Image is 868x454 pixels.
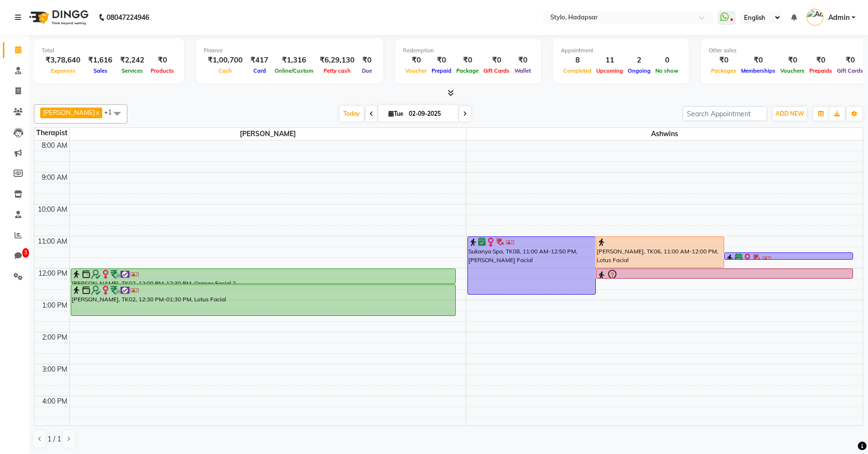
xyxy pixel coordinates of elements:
div: ₹0 [512,55,533,66]
span: Wallet [512,67,533,74]
span: [PERSON_NAME] [43,109,95,116]
div: ₹1,316 [272,55,316,66]
div: 8:00 AM [40,141,69,151]
span: Prepaid [429,67,454,74]
div: Therapist [34,128,69,138]
div: 1:00 PM [40,300,69,311]
span: Services [119,67,145,74]
span: Products [148,67,176,74]
div: ₹0 [709,55,739,66]
b: 08047224946 [107,4,149,31]
div: ₹1,00,700 [204,55,247,66]
span: Due [359,67,374,74]
div: ₹0 [403,55,429,66]
span: Ongoing [625,67,653,74]
div: ₹2,242 [116,55,148,66]
input: Search Appointment [682,106,767,121]
span: Package [454,67,481,74]
span: 3 [22,248,29,258]
span: Admin [828,13,850,23]
div: 11 [594,55,625,66]
div: [PERSON_NAME], TK02, 12:30 PM-01:30 PM, Lotus Facial [71,285,456,315]
div: ₹0 [429,55,454,66]
a: 3 [3,248,26,264]
span: Upcoming [594,67,625,74]
span: Gift Cards [835,67,866,74]
div: 9:00 AM [40,172,69,183]
div: ₹0 [481,55,512,66]
span: Today [340,106,364,121]
div: 0 [653,55,681,66]
div: ₹3,78,640 [42,55,84,66]
span: [PERSON_NAME] [70,128,466,140]
div: 3:00 PM [40,364,69,375]
div: 10:00 AM [36,204,69,215]
div: Other sales [709,47,866,55]
div: ₹417 [247,55,272,66]
span: Memberships [739,67,778,74]
div: 4:00 PM [40,396,69,407]
div: ₹0 [807,55,835,66]
span: ashwins [466,128,863,140]
span: Card [251,67,268,74]
div: ₹0 [148,55,176,66]
div: 2 [625,55,653,66]
div: Redemption [403,47,533,55]
div: ₹0 [454,55,481,66]
input: 2025-09-02 [406,107,454,121]
div: Finance [204,47,375,55]
span: +1 [104,108,119,116]
div: ₹0 [358,55,375,66]
div: 11:00 AM [36,236,69,247]
span: Petty cash [321,67,353,74]
div: Appointment [561,47,681,55]
span: Packages [709,67,739,74]
span: Voucher [403,67,429,74]
div: ₹0 [778,55,807,66]
div: [PERSON_NAME], TK06, 11:00 AM-12:00 PM, Lotus Facial [596,237,724,267]
span: Sales [91,67,110,74]
span: Completed [561,67,594,74]
span: No show [653,67,681,74]
span: Prepaids [807,67,835,74]
span: Expenses [48,67,78,74]
div: Sukanya Spa, TK08, 11:30 AM-11:45 AM, 15 min service [725,253,852,259]
div: 8 [561,55,594,66]
div: ₹0 [739,55,778,66]
span: Vouchers [778,67,807,74]
button: ADD NEW [773,107,806,121]
div: ₹1,616 [84,55,116,66]
span: Cash [216,67,234,74]
div: ₹0 [835,55,866,66]
div: 12:00 PM [36,268,69,279]
a: x [95,109,99,116]
div: 2:00 PM [40,332,69,343]
img: logo [25,4,91,31]
div: [PERSON_NAME], TK06, 12:00 PM-12:20 PM, Automation-service1 [596,269,852,278]
img: Admin [806,9,823,26]
div: [PERSON_NAME], TK02, 12:00 PM-12:30 PM, Orange Facial 2 [71,269,456,283]
div: Sukanya Spa, TK08, 11:00 AM-12:50 PM, [PERSON_NAME] Facial [468,237,595,294]
div: Total [42,47,176,55]
div: ₹6,29,130 [316,55,358,66]
span: Online/Custom [272,67,316,74]
span: ADD NEW [775,110,804,117]
span: Tue [386,110,406,117]
span: Gift Cards [481,67,512,74]
span: 1 / 1 [47,434,61,444]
